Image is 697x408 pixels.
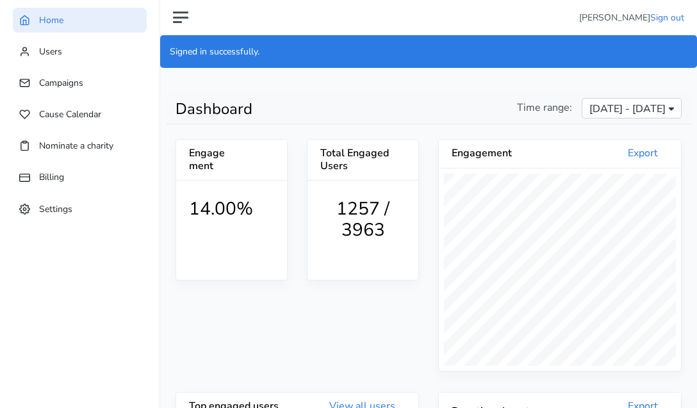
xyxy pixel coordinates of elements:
h1: Dashboard [176,100,419,118]
span: Billing [39,171,64,183]
a: Users [13,39,147,64]
span: Home [39,14,63,26]
h1: 14.00% [189,199,274,220]
a: Home [13,8,147,33]
span: Nominate a charity [39,140,113,152]
h5: Engagement [189,147,232,172]
a: Nominate a charity [13,133,147,158]
span: Settings [39,202,72,215]
a: Export [618,146,668,160]
div: Signed in successfully. [160,35,697,68]
a: Billing [13,165,147,190]
span: Campaigns [39,77,83,89]
span: Time range: [517,100,572,115]
h5: Engagement [452,147,560,159]
li: [PERSON_NAME] [579,11,684,24]
h5: Total Engaged Users [320,147,406,172]
span: [DATE] - [DATE] [589,101,666,117]
span: Cause Calendar [39,108,101,120]
a: Settings [13,197,147,222]
a: Campaigns [13,70,147,95]
h1: 1257 / 3963 [320,199,406,241]
a: Cause Calendar [13,102,147,127]
span: Users [39,45,62,58]
a: Sign out [650,12,684,24]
